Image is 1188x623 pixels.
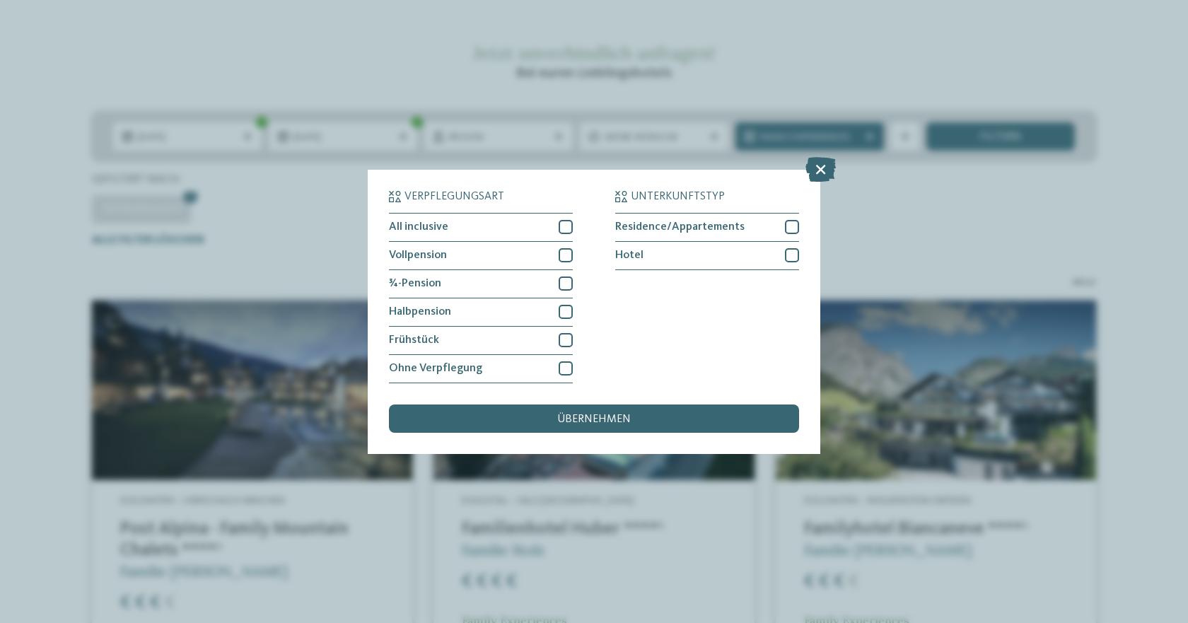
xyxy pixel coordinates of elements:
span: Ohne Verpflegung [389,363,482,374]
span: übernehmen [557,414,631,425]
span: Residence/Appartements [615,221,745,233]
span: Verpflegungsart [404,191,504,202]
span: ¾-Pension [389,278,441,289]
span: Halbpension [389,306,451,318]
span: Hotel [615,250,643,261]
span: Vollpension [389,250,447,261]
span: Unterkunftstyp [631,191,725,202]
span: Frühstück [389,334,439,346]
span: All inclusive [389,221,448,233]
